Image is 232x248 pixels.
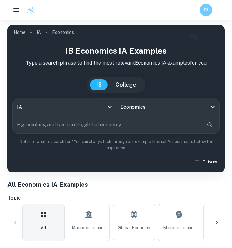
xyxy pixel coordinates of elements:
h6: PJ [203,7,210,13]
div: IA [13,98,116,116]
button: IB [90,79,108,90]
button: Filters [193,156,220,168]
img: Clastify logo [26,5,35,15]
p: Economics [52,29,74,36]
span: Global Economy [118,224,150,231]
img: profile cover [7,25,225,172]
button: Open [208,103,217,111]
h6: Topic [7,194,225,202]
span: Microeconomics [163,224,196,231]
a: Home [14,28,25,37]
button: PJ [200,4,212,16]
input: E.g. smoking and tax, tariffs, global economy... [13,116,202,133]
h1: IB Economics IA examples [12,45,220,57]
a: IA [37,28,41,37]
span: All [41,224,46,231]
button: Search [204,119,215,130]
p: Type a search phrase to find the most relevant Economics IA examples for you [12,59,220,67]
a: Clastify logo [22,5,35,15]
button: College [109,79,142,90]
p: Not sure what to search for? You can always look through our example Internal Assessments below f... [12,139,220,151]
h1: All Economics IA Examples [7,180,225,189]
span: Macroeconomics [72,224,106,231]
